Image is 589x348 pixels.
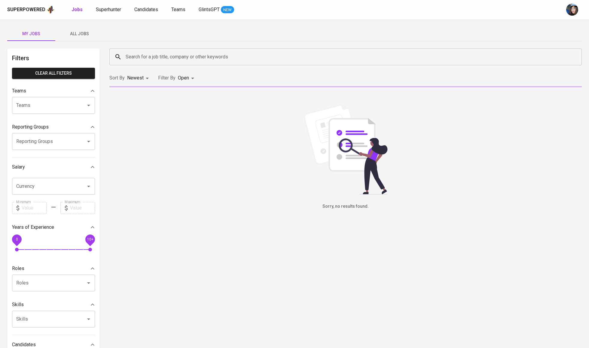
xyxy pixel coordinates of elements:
[17,70,90,77] span: Clear All filters
[12,87,26,95] p: Teams
[127,74,144,82] p: Newest
[96,7,121,12] span: Superhunter
[12,221,95,233] div: Years of Experience
[12,123,49,131] p: Reporting Groups
[178,73,196,84] div: Open
[12,163,25,171] p: Salary
[301,104,391,194] img: file_searching.svg
[12,68,95,79] button: Clear All filters
[12,263,95,275] div: Roles
[84,182,93,191] button: Open
[84,137,93,146] button: Open
[221,7,234,13] span: NEW
[199,7,220,12] span: GlintsGPT
[12,161,95,173] div: Salary
[7,5,55,14] a: Superpoweredapp logo
[12,85,95,97] div: Teams
[72,6,84,14] a: Jobs
[70,202,95,214] input: Value
[109,203,582,210] h6: Sorry, no results found.
[47,5,55,14] img: app logo
[127,73,151,84] div: Newest
[72,7,83,12] b: Jobs
[84,279,93,287] button: Open
[84,315,93,323] button: Open
[22,202,47,214] input: Value
[134,6,159,14] a: Candidates
[12,53,95,63] h6: Filters
[16,237,18,241] span: 0
[134,7,158,12] span: Candidates
[12,224,54,231] p: Years of Experience
[12,265,24,272] p: Roles
[566,4,578,16] img: diazagista@glints.com
[96,6,122,14] a: Superhunter
[84,101,93,110] button: Open
[87,237,93,241] span: 10+
[11,30,52,38] span: My Jobs
[171,6,187,14] a: Teams
[178,75,189,81] span: Open
[158,74,175,82] p: Filter By
[171,7,185,12] span: Teams
[109,74,125,82] p: Sort By
[199,6,234,14] a: GlintsGPT NEW
[12,121,95,133] div: Reporting Groups
[59,30,100,38] span: All Jobs
[12,301,24,308] p: Skills
[7,6,45,13] div: Superpowered
[12,299,95,311] div: Skills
